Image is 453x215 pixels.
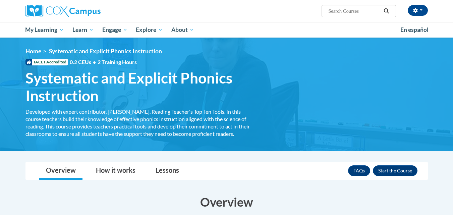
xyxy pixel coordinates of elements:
button: Account Settings [408,5,428,16]
span: Systematic and Explicit Phonics Instruction [25,69,257,105]
span: Explore [136,26,163,34]
img: Cox Campus [25,5,101,17]
span: • [93,59,96,65]
a: Explore [131,22,167,38]
span: About [171,26,194,34]
a: En español [396,23,433,37]
span: My Learning [25,26,64,34]
h3: Overview [25,194,428,210]
div: Main menu [15,22,438,38]
a: FAQs [348,165,370,176]
span: Learn [72,26,94,34]
a: How it works [89,162,142,180]
span: Engage [102,26,127,34]
a: Engage [98,22,132,38]
a: Home [25,48,41,55]
a: Cox Campus [25,5,153,17]
div: Developed with expert contributor, [PERSON_NAME], Reading Teacher's Top Ten Tools. In this course... [25,108,257,138]
span: IACET Accredited [25,59,68,65]
span: Systematic and Explicit Phonics Instruction [49,48,162,55]
a: About [167,22,199,38]
span: 0.2 CEUs [70,58,137,66]
input: Search Courses [328,7,381,15]
a: Overview [39,162,82,180]
button: Search [381,7,391,15]
a: Lessons [149,162,186,180]
a: My Learning [21,22,68,38]
a: Learn [68,22,98,38]
span: 2 Training Hours [98,59,137,65]
span: En español [400,26,429,33]
button: Enroll [373,165,417,176]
